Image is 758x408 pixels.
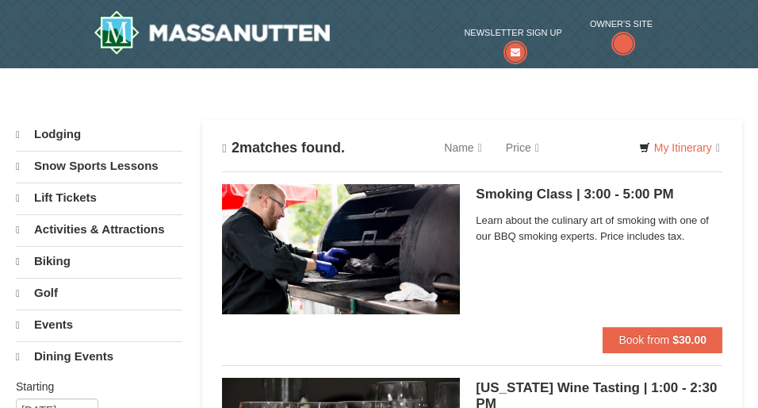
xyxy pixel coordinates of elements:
a: My Itinerary [629,136,730,160]
a: Lift Tickets [16,183,182,213]
a: Snow Sports Lessons [16,151,182,181]
span: Learn about the culinary art of smoking with one of our BBQ smoking experts. Price includes tax. [476,213,722,244]
a: Events [16,310,182,340]
img: 6619865-216-6bca8fa5.jpg [222,184,460,314]
img: Massanutten Resort Logo [94,10,330,55]
strong: $30.00 [672,333,706,346]
a: Massanutten Resort [94,10,330,55]
a: Lodging [16,120,182,149]
a: Name [432,132,493,164]
span: Book from [618,333,669,346]
a: Price [494,132,551,164]
span: Owner's Site [590,16,653,32]
a: Biking [16,246,182,276]
a: Golf [16,278,182,308]
span: Newsletter Sign Up [464,25,561,40]
button: Book from $30.00 [603,327,722,352]
label: Starting [16,379,170,395]
a: Dining Events [16,341,182,371]
a: Owner's Site [590,16,653,57]
h5: Smoking Class | 3:00 - 5:00 PM [476,187,722,202]
a: Newsletter Sign Up [464,25,561,57]
a: Activities & Attractions [16,214,182,244]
